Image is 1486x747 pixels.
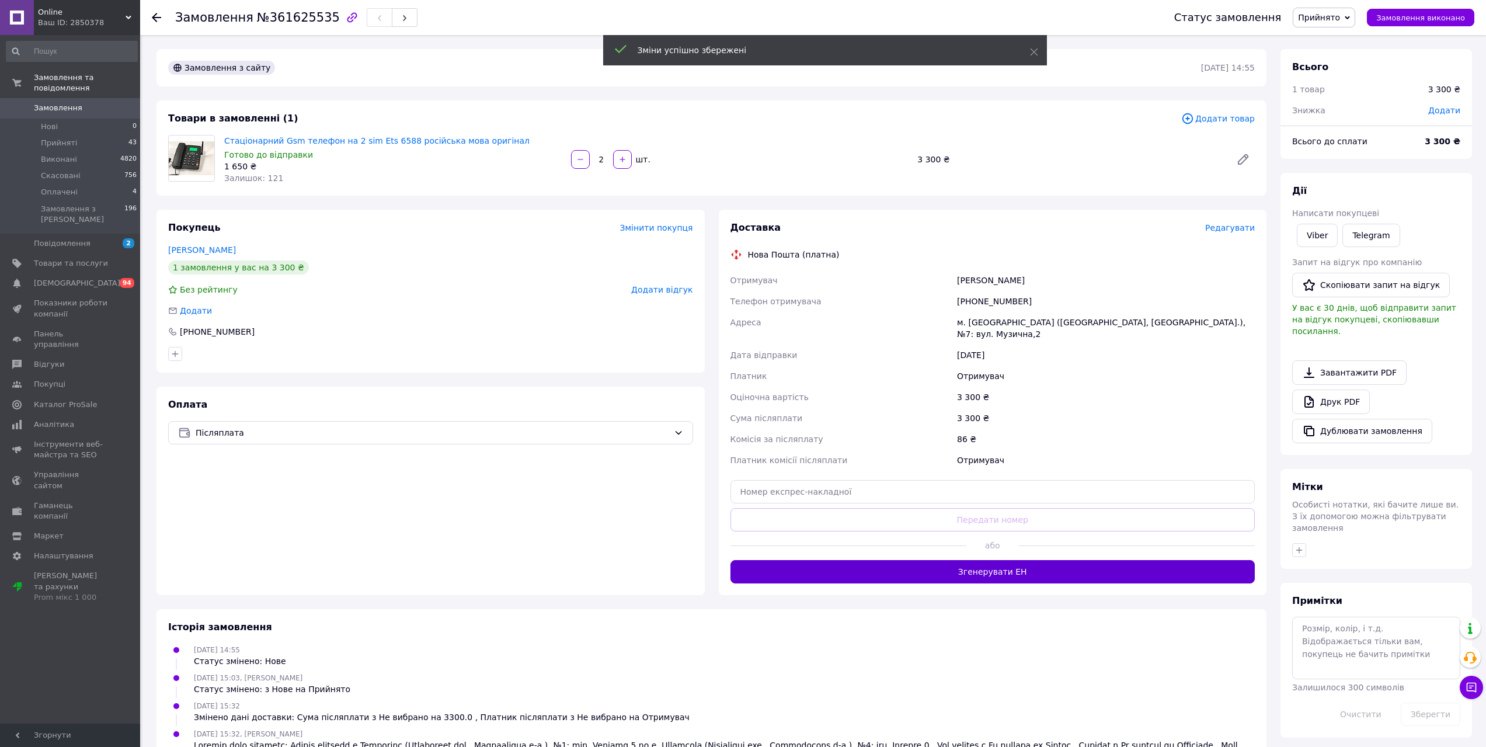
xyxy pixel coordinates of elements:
time: [DATE] 14:55 [1201,63,1255,72]
div: Ваш ID: 2850378 [38,18,140,28]
span: Запит на відгук про компанію [1292,258,1422,267]
span: [DATE] 15:32 [194,702,240,710]
a: Viber [1297,224,1338,247]
span: Товари та послуги [34,258,108,269]
span: Покупець [168,222,221,233]
button: Замовлення виконано [1367,9,1474,26]
span: 4 [133,187,137,197]
span: Післяплата [196,426,669,439]
span: Показники роботи компанії [34,298,108,319]
span: Замовлення [34,103,82,113]
div: шт. [633,154,652,165]
button: Скопіювати запит на відгук [1292,273,1450,297]
div: 3 300 ₴ [955,408,1257,429]
span: 2 [123,238,134,248]
span: 0 [133,121,137,132]
span: Нові [41,121,58,132]
div: Замовлення з сайту [168,61,275,75]
span: 94 [120,278,134,288]
b: 3 300 ₴ [1425,137,1460,146]
a: Cтаціонарний Gsm телефон на 2 sim Ets 6588 російська мова оригінал [224,136,530,145]
span: Залишилося 300 символів [1292,683,1404,692]
div: [PHONE_NUMBER] [179,326,256,338]
span: Змінити покупця [620,223,693,232]
span: Додати товар [1181,112,1255,125]
span: Товари в замовленні (1) [168,113,298,124]
span: Написати покупцеві [1292,209,1379,218]
a: Друк PDF [1292,390,1370,414]
span: Покупці [34,379,65,390]
span: №361625535 [257,11,340,25]
a: [PERSON_NAME] [168,245,236,255]
div: Змінено дані доставки: Сума післяплати з Не вибрано на 3300.0 , Платник післяплати з Не вибрано н... [194,711,690,723]
a: Telegram [1342,224,1400,247]
span: [DEMOGRAPHIC_DATA] [34,278,120,289]
span: [DATE] 15:32, [PERSON_NAME] [194,730,302,738]
span: Знижка [1292,106,1325,115]
div: м. [GEOGRAPHIC_DATA] ([GEOGRAPHIC_DATA], [GEOGRAPHIC_DATA].), №7: вул. Музична,2 [955,312,1257,345]
span: Інструменти веб-майстра та SEO [34,439,108,460]
div: [PERSON_NAME] [955,270,1257,291]
span: Прийнято [1298,13,1340,22]
span: Управління сайтом [34,470,108,491]
span: Редагувати [1205,223,1255,232]
a: Завантажити PDF [1292,360,1407,385]
span: Платник комісії післяплати [730,456,848,465]
div: Prom мікс 1 000 [34,592,108,603]
span: Готово до відправки [224,150,313,159]
input: Номер експрес-накладної [730,480,1255,503]
span: Налаштування [34,551,93,561]
span: 4820 [120,154,137,165]
button: Дублювати замовлення [1292,419,1432,443]
div: Статус замовлення [1174,12,1282,23]
div: Отримувач [955,450,1257,471]
div: [DATE] [955,345,1257,366]
span: Оплата [168,399,207,410]
span: Замовлення виконано [1376,13,1465,22]
span: Доставка [730,222,781,233]
span: Виконані [41,154,77,165]
div: Статус змінено: Нове [194,655,286,667]
div: Нова Пошта (платна) [745,249,843,260]
span: Гаманець компанії [34,501,108,522]
span: Замовлення та повідомлення [34,72,140,93]
span: Без рейтингу [180,285,238,294]
div: Статус змінено: з Нове на Прийнято [194,683,350,695]
span: Відгуки [34,359,64,370]
div: 1 650 ₴ [224,161,562,172]
span: [PERSON_NAME] та рахунки [34,571,108,603]
span: Додати [180,306,212,315]
span: 1 товар [1292,85,1325,94]
span: Мітки [1292,481,1323,492]
a: Редагувати [1231,148,1255,171]
span: Скасовані [41,171,81,181]
span: Online [38,7,126,18]
div: 3 300 ₴ [913,151,1227,168]
span: Додати відгук [631,285,692,294]
span: Панель управління [34,329,108,350]
span: Оплачені [41,187,78,197]
span: Всього до сплати [1292,137,1367,146]
div: 3 300 ₴ [955,387,1257,408]
span: Історія замовлення [168,621,272,633]
span: Комісія за післяплату [730,435,823,444]
span: Дата відправки [730,350,798,360]
span: [DATE] 14:55 [194,646,240,654]
span: [DATE] 15:03, [PERSON_NAME] [194,674,302,682]
span: Додати [1428,106,1460,115]
span: Повідомлення [34,238,91,249]
span: 196 [124,204,137,225]
span: 43 [128,138,137,148]
span: або [966,540,1019,551]
span: Прийняті [41,138,77,148]
span: У вас є 30 днів, щоб відправити запит на відгук покупцеві, скопіювавши посилання. [1292,303,1456,336]
div: 86 ₴ [955,429,1257,450]
span: Аналітика [34,419,74,430]
div: Зміни успішно збережені [638,44,1001,56]
span: Замовлення з [PERSON_NAME] [41,204,124,225]
span: Каталог ProSale [34,399,97,410]
span: Телефон отримувача [730,297,822,306]
span: Замовлення [175,11,253,25]
input: Пошук [6,41,138,62]
div: Повернутися назад [152,12,161,23]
